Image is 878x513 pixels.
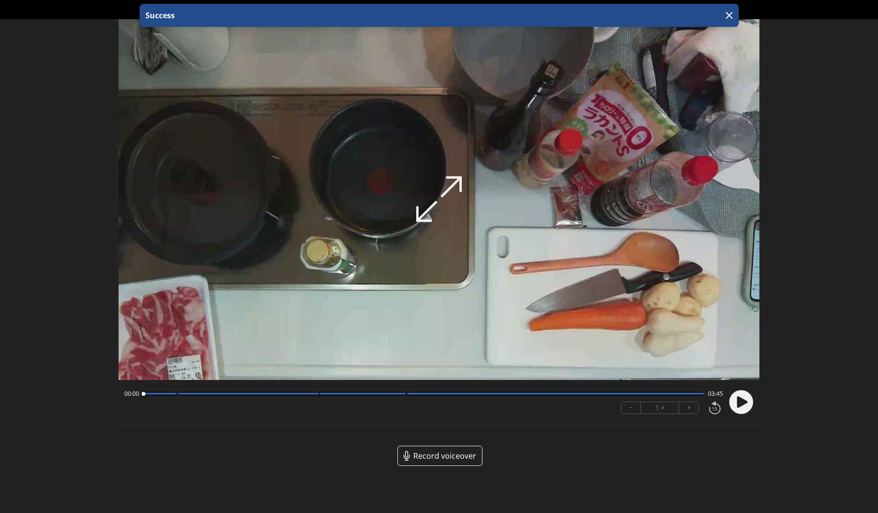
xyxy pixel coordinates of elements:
div: 1 × [641,402,679,414]
a: Record voiceover [397,446,482,466]
a: 00:00:00 [421,3,457,17]
p: Success [144,10,175,21]
button: + [679,402,698,414]
span: 00:00 [124,390,139,398]
button: − [621,402,641,414]
span: 03:45 [708,390,723,398]
span: Record voiceover [413,450,476,462]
